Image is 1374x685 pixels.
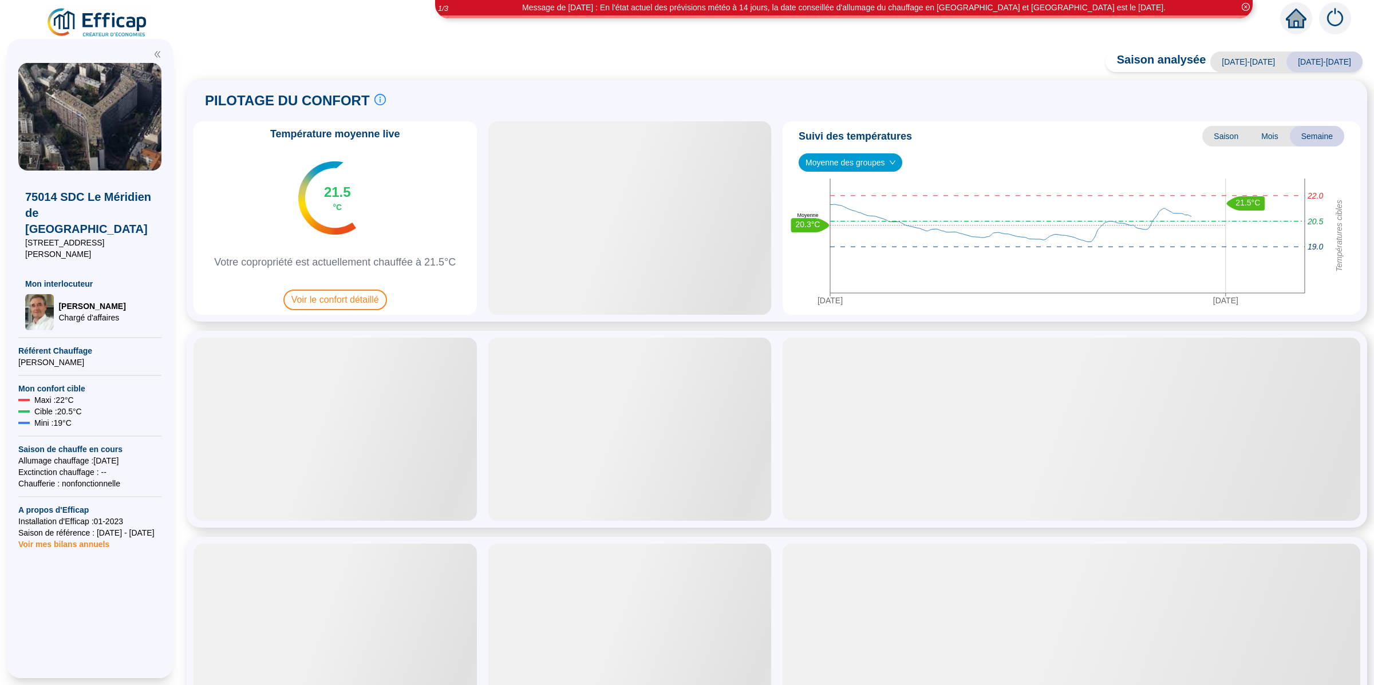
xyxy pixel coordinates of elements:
[46,7,149,39] img: efficap energie logo
[58,312,125,323] span: Chargé d'affaires
[18,533,109,549] span: Voir mes bilans annuels
[34,406,82,417] span: Cible : 20.5 °C
[1286,8,1306,29] span: home
[18,357,161,368] span: [PERSON_NAME]
[18,383,161,394] span: Mon confort cible
[1242,3,1250,11] span: close-circle
[522,2,1166,14] div: Message de [DATE] : En l'état actuel des prévisions météo à 14 jours, la date conseillée d'alluma...
[18,527,161,539] span: Saison de référence : [DATE] - [DATE]
[333,201,342,213] span: °C
[1213,296,1238,305] tspan: [DATE]
[818,296,843,305] tspan: [DATE]
[203,254,467,270] span: Votre copropriété est actuellement chauffée à 21.5°C
[806,154,895,171] span: Moyenne des groupes
[283,290,387,310] span: Voir le confort détaillé
[25,237,155,260] span: [STREET_ADDRESS][PERSON_NAME]
[1307,216,1323,225] tspan: 20.5
[18,455,161,466] span: Allumage chauffage : [DATE]
[18,478,161,489] span: Chaufferie : non fonctionnelle
[1308,242,1323,251] tspan: 19.0
[34,417,72,429] span: Mini : 19 °C
[298,161,356,235] img: indicateur températures
[205,92,370,110] span: PILOTAGE DU CONFORT
[1202,126,1250,146] span: Saison
[34,394,74,406] span: Maxi : 22 °C
[374,94,386,105] span: info-circle
[1290,126,1344,146] span: Semaine
[153,50,161,58] span: double-left
[58,300,125,312] span: [PERSON_NAME]
[889,159,896,166] span: down
[25,189,155,237] span: 75014 SDC Le Méridien de [GEOGRAPHIC_DATA]
[799,128,912,144] span: Suivi des températures
[1334,200,1344,272] tspan: Températures cibles
[25,278,155,290] span: Mon interlocuteur
[25,294,54,331] img: Chargé d'affaires
[1210,52,1286,72] span: [DATE]-[DATE]
[18,444,161,455] span: Saison de chauffe en cours
[1286,52,1363,72] span: [DATE]-[DATE]
[1319,2,1351,34] img: alerts
[1235,198,1260,207] text: 21.5°C
[18,345,161,357] span: Référent Chauffage
[18,516,161,527] span: Installation d'Efficap : 01-2023
[18,466,161,478] span: Exctinction chauffage : --
[797,212,818,218] text: Moyenne
[324,183,351,201] span: 21.5
[263,126,407,142] span: Température moyenne live
[1307,191,1323,200] tspan: 22.0
[18,504,161,516] span: A propos d'Efficap
[1105,52,1206,72] span: Saison analysée
[438,4,448,13] i: 1 / 3
[1250,126,1290,146] span: Mois
[796,220,820,229] text: 20.3°C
